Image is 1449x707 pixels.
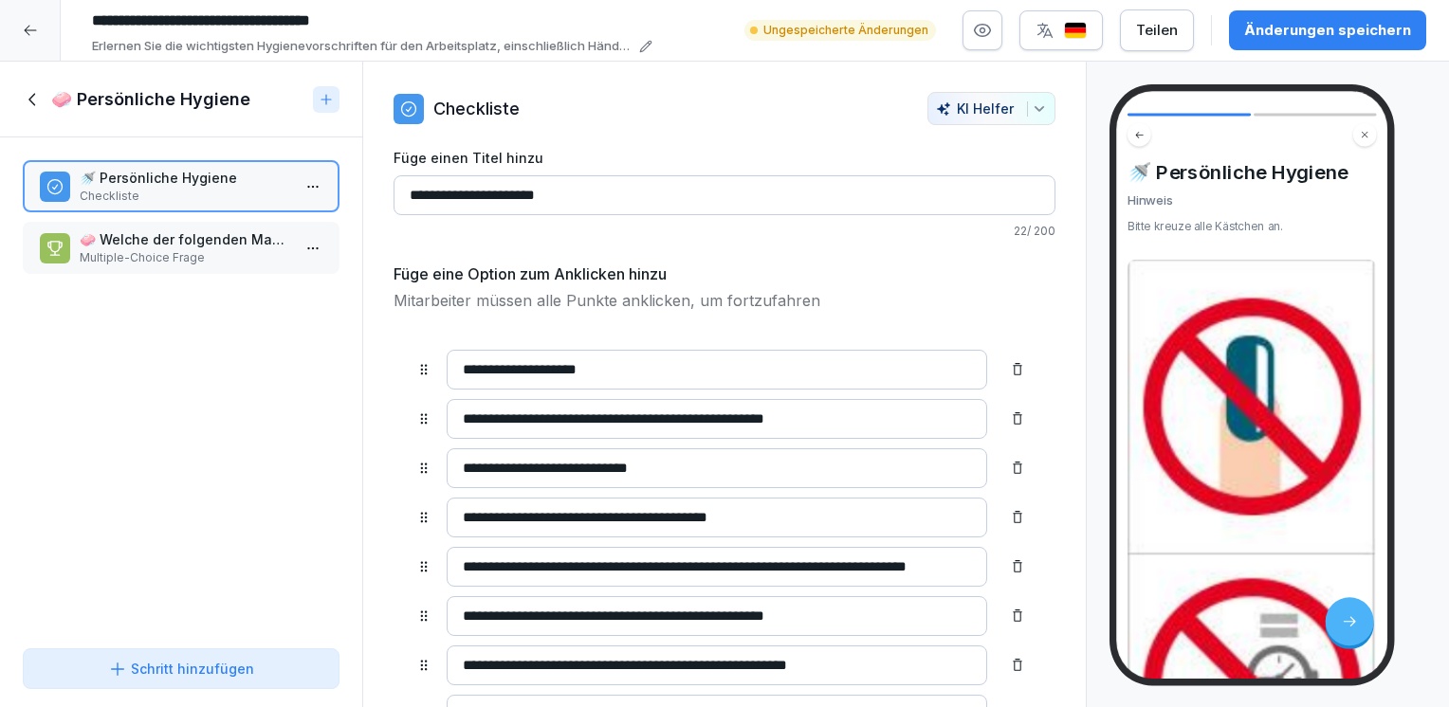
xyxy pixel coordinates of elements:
[80,249,290,266] p: Multiple-Choice Frage
[51,88,250,111] h1: 🧼 Persönliche Hygiene
[92,37,633,56] p: Erlernen Sie die wichtigsten Hygienevorschriften für den Arbeitsplatz, einschließlich Händehygien...
[1128,160,1377,184] h4: 🚿 Persönliche Hygiene
[1244,20,1411,41] div: Änderungen speichern
[23,648,339,689] button: Schritt hinzufügen
[1229,10,1426,50] button: Änderungen speichern
[108,659,254,679] div: Schritt hinzufügen
[1120,9,1194,51] button: Teilen
[23,222,339,274] div: 🧼 Welche der folgenden Maßnahmen gehören zur persönlichen Hygiene am Arbeitsplatz?Multiple-Choice...
[394,289,1055,312] p: Mitarbeiter müssen alle Punkte anklicken, um fortzufahren
[80,188,290,205] p: Checkliste
[23,160,339,212] div: 🚿 Persönliche HygieneCheckliste
[80,168,290,188] p: 🚿 Persönliche Hygiene
[936,100,1047,117] div: KI Helfer
[1064,22,1087,40] img: de.svg
[927,92,1055,125] button: KI Helfer
[1128,218,1377,234] div: Bitte kreuze alle Kästchen an.
[394,148,1055,168] label: Füge einen Titel hinzu
[394,223,1055,240] p: 22 / 200
[1128,191,1377,209] p: Hinweis
[763,22,928,39] p: Ungespeicherte Änderungen
[80,229,290,249] p: 🧼 Welche der folgenden Maßnahmen gehören zur persönlichen Hygiene am Arbeitsplatz?
[394,263,667,285] h5: Füge eine Option zum Anklicken hinzu
[1136,20,1178,41] div: Teilen
[433,96,520,121] p: Checkliste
